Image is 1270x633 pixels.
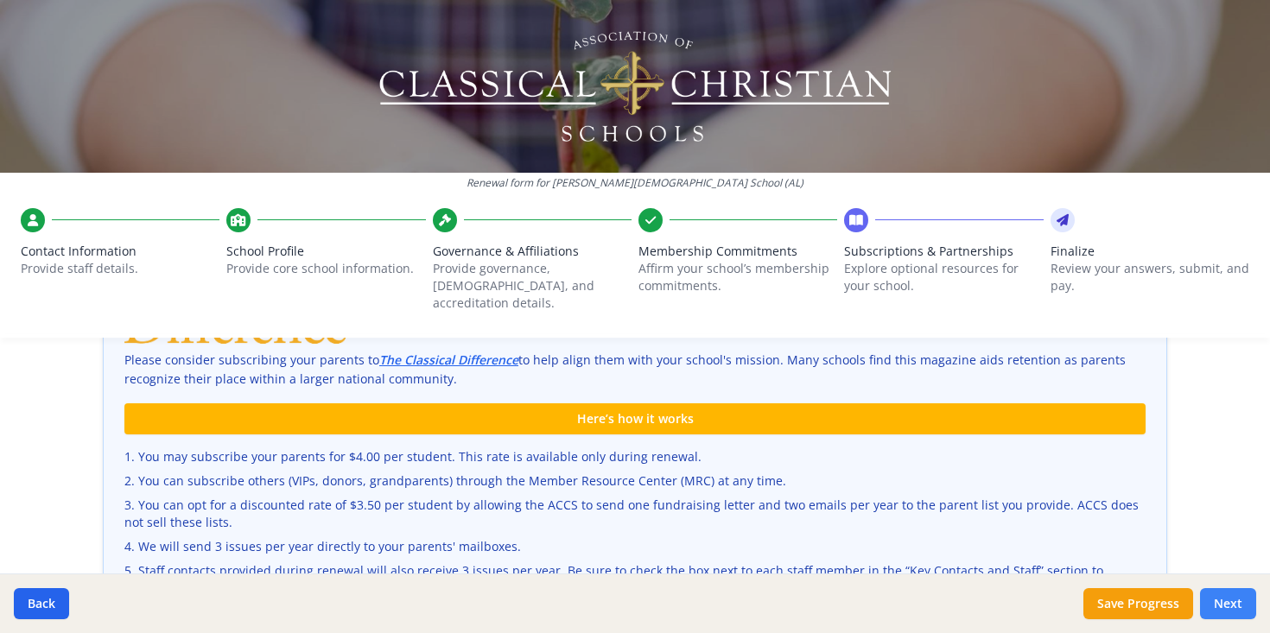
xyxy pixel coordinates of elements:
[124,403,1146,434] div: Here’s how it works
[379,351,518,370] a: The Classical Difference
[433,260,632,312] p: Provide governance, [DEMOGRAPHIC_DATA], and accreditation details.
[638,260,837,294] p: Affirm your school’s membership commitments.
[124,538,1146,555] li: We will send 3 issues per year directly to your parents' mailboxes.
[1051,260,1249,294] p: Review your answers, submit, and pay.
[124,497,1146,531] li: You can opt for a discounted rate of $3.50 per student by allowing the ACCS to send one fundraisi...
[377,26,894,147] img: Logo
[226,243,425,260] span: School Profile
[1200,588,1256,619] button: Next
[844,243,1043,260] span: Subscriptions & Partnerships
[1051,243,1249,260] span: Finalize
[638,243,837,260] span: Membership Commitments
[124,448,1146,465] li: You may subscribe your parents for $4.00 per student. This rate is available only during renewal.
[1083,588,1193,619] button: Save Progress
[21,243,219,260] span: Contact Information
[124,562,1146,597] li: Staff contacts provided during renewal will also receive 3 issues per year. Be sure to check the ...
[433,243,632,260] span: Governance & Affiliations
[124,472,1146,490] li: You can subscribe others (VIPs, donors, grandparents) through the Member Resource Center (MRC) at...
[124,351,1146,390] p: Please consider subscribing your parents to to help align them with your school's mission. Many s...
[226,260,425,277] p: Provide core school information.
[21,260,219,277] p: Provide staff details.
[844,260,1043,294] p: Explore optional resources for your school.
[14,588,69,619] button: Back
